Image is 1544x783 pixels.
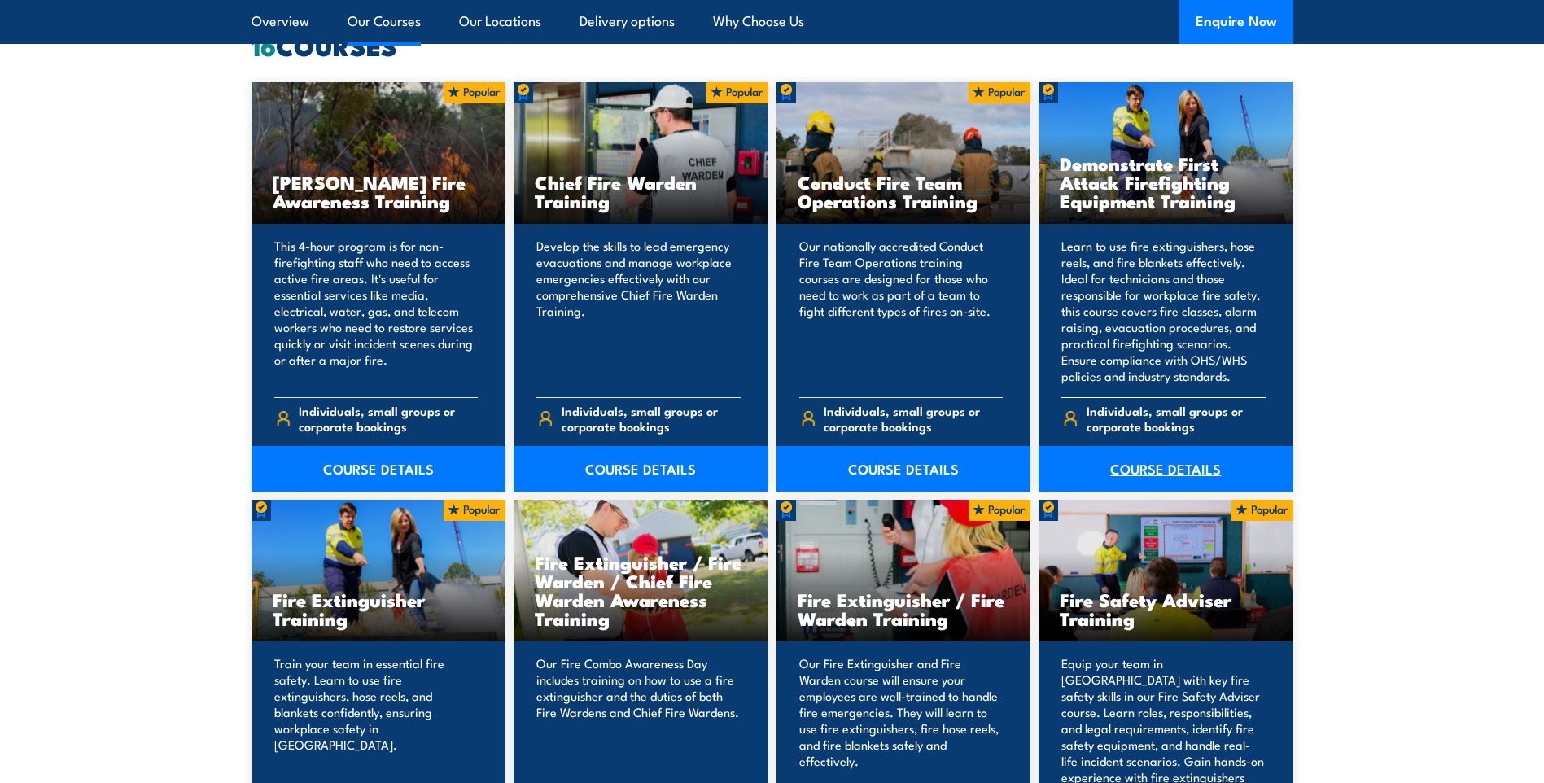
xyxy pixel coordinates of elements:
[798,173,1010,210] h3: Conduct Fire Team Operations Training
[252,24,276,65] strong: 16
[776,446,1031,492] a: COURSE DETAILS
[799,238,1004,384] p: Our nationally accredited Conduct Fire Team Operations training courses are designed for those wh...
[824,403,1003,434] span: Individuals, small groups or corporate bookings
[273,173,485,210] h3: [PERSON_NAME] Fire Awareness Training
[562,403,741,434] span: Individuals, small groups or corporate bookings
[798,590,1010,628] h3: Fire Extinguisher / Fire Warden Training
[1060,154,1272,210] h3: Demonstrate First Attack Firefighting Equipment Training
[536,238,741,384] p: Develop the skills to lead emergency evacuations and manage workplace emergencies effectively wit...
[1039,446,1293,492] a: COURSE DETAILS
[252,446,506,492] a: COURSE DETAILS
[274,238,479,384] p: This 4-hour program is for non-firefighting staff who need to access active fire areas. It's usef...
[1087,403,1266,434] span: Individuals, small groups or corporate bookings
[299,403,478,434] span: Individuals, small groups or corporate bookings
[535,173,747,210] h3: Chief Fire Warden Training
[1060,590,1272,628] h3: Fire Safety Adviser Training
[1061,238,1266,384] p: Learn to use fire extinguishers, hose reels, and fire blankets effectively. Ideal for technicians...
[273,590,485,628] h3: Fire Extinguisher Training
[535,553,747,628] h3: Fire Extinguisher / Fire Warden / Chief Fire Warden Awareness Training
[252,33,1293,56] h2: COURSES
[514,446,768,492] a: COURSE DETAILS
